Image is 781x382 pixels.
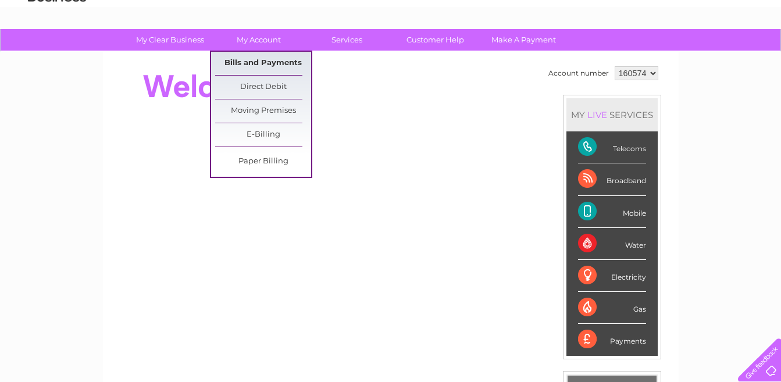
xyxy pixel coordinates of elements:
[743,49,770,58] a: Log out
[578,260,646,292] div: Electricity
[211,29,306,51] a: My Account
[566,98,658,131] div: MY SERVICES
[215,76,311,99] a: Direct Debit
[578,324,646,355] div: Payments
[578,292,646,324] div: Gas
[215,150,311,173] a: Paper Billing
[562,6,642,20] a: 0333 014 3131
[638,49,673,58] a: Telecoms
[116,6,666,56] div: Clear Business is a trading name of Verastar Limited (registered in [GEOGRAPHIC_DATA] No. 3667643...
[387,29,483,51] a: Customer Help
[578,196,646,228] div: Mobile
[576,49,598,58] a: Water
[215,99,311,123] a: Moving Premises
[122,29,218,51] a: My Clear Business
[578,131,646,163] div: Telecoms
[545,63,612,83] td: Account number
[215,123,311,147] a: E-Billing
[605,49,631,58] a: Energy
[476,29,572,51] a: Make A Payment
[704,49,732,58] a: Contact
[299,29,395,51] a: Services
[27,30,87,66] img: logo.png
[680,49,697,58] a: Blog
[578,228,646,260] div: Water
[585,109,609,120] div: LIVE
[215,52,311,75] a: Bills and Payments
[578,163,646,195] div: Broadband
